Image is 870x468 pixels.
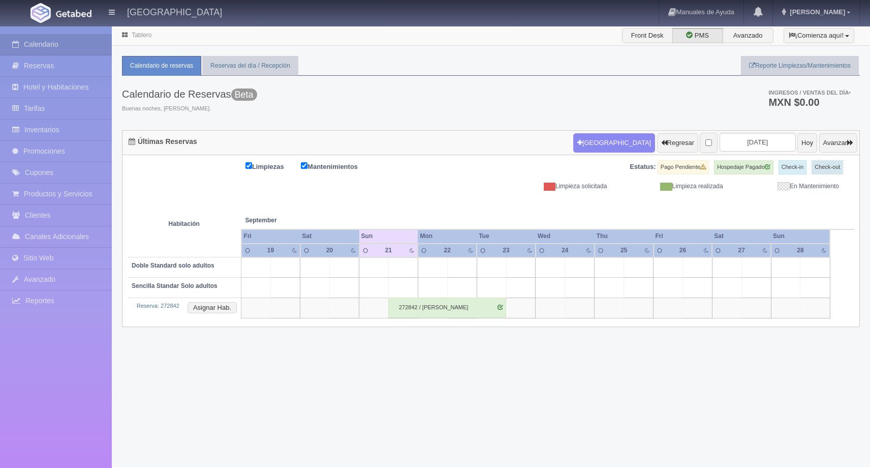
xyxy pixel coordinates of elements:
label: Check-out [812,160,843,174]
div: Limpieza realizada [614,182,730,191]
img: Getabed [30,3,51,23]
span: Ingresos / Ventas del día [768,90,851,96]
button: [GEOGRAPHIC_DATA] [573,133,655,153]
a: Reporte Limpiezas/Mantenimientos [741,56,859,76]
th: Fri [654,229,712,243]
b: Sencilla Standar Solo adultos [132,282,218,289]
div: 27 [733,246,751,255]
div: 272842 / [PERSON_NAME] [388,298,506,318]
th: Wed [536,229,595,243]
th: Sat [300,229,359,243]
label: Mantenimientos [301,160,373,172]
span: Beta [231,89,257,101]
label: Hospedaje Pagado [714,160,773,174]
th: Sat [712,229,771,243]
img: Getabed [56,10,91,17]
div: Limpieza solicitada [499,182,614,191]
a: Reserva: 272842 [137,303,179,309]
input: Mantenimientos [301,162,307,169]
a: Calendario de reservas [122,56,201,76]
span: September [245,216,355,225]
h3: Calendario de Reservas [122,89,257,100]
th: Fri [241,229,300,243]
th: Tue [477,229,536,243]
label: Avanzado [723,28,773,43]
button: Regresar [657,133,698,153]
div: 20 [321,246,338,255]
div: 28 [791,246,809,255]
button: Hoy [797,133,817,153]
h4: Últimas Reservas [129,138,197,145]
div: 24 [556,246,574,255]
input: Limpiezas [245,162,252,169]
a: Tablero [132,32,151,39]
label: Pago Pendiente [658,160,709,174]
label: Estatus: [630,162,656,172]
strong: Habitación [169,220,200,227]
button: Asignar Hab. [188,302,237,313]
div: 19 [262,246,279,255]
a: Reservas del día / Recepción [202,56,298,76]
th: Mon [418,229,477,243]
span: [PERSON_NAME] [787,8,845,16]
b: Doble Standard solo adultos [132,262,214,269]
div: 25 [615,246,633,255]
h4: [GEOGRAPHIC_DATA] [127,5,222,18]
label: Limpiezas [245,160,299,172]
button: Avanzar [819,133,857,153]
span: Buenas noches, [PERSON_NAME]. [122,105,257,113]
label: Check-in [779,160,806,174]
label: PMS [672,28,723,43]
div: 26 [674,246,692,255]
th: Thu [595,229,654,243]
th: Sun [771,229,830,243]
div: 21 [380,246,397,255]
button: ¡Comienza aquí! [784,28,854,43]
th: Sun [359,229,418,243]
label: Front Desk [622,28,673,43]
h3: MXN $0.00 [768,97,851,107]
div: 22 [439,246,456,255]
div: 23 [497,246,515,255]
div: En Mantenimiento [731,182,847,191]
